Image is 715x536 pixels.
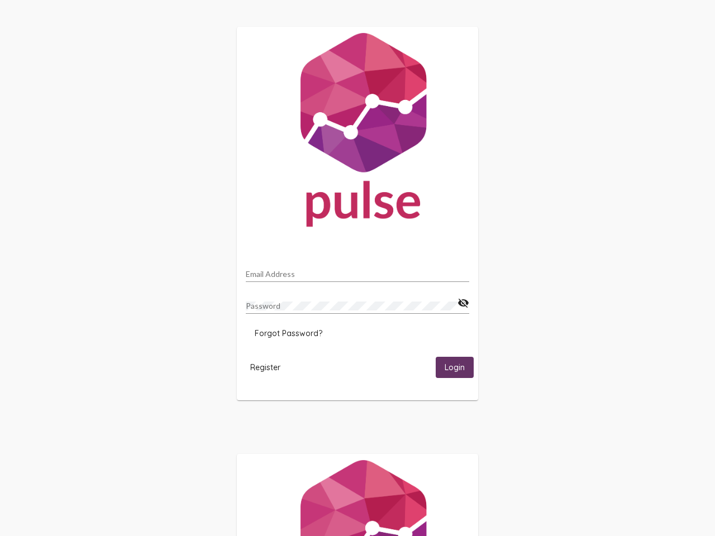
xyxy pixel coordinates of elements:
button: Forgot Password? [246,323,331,343]
button: Login [436,357,474,377]
span: Register [250,362,280,372]
mat-icon: visibility_off [457,296,469,310]
img: Pulse For Good Logo [237,27,478,238]
span: Forgot Password? [255,328,322,338]
span: Login [445,363,465,373]
button: Register [241,357,289,377]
